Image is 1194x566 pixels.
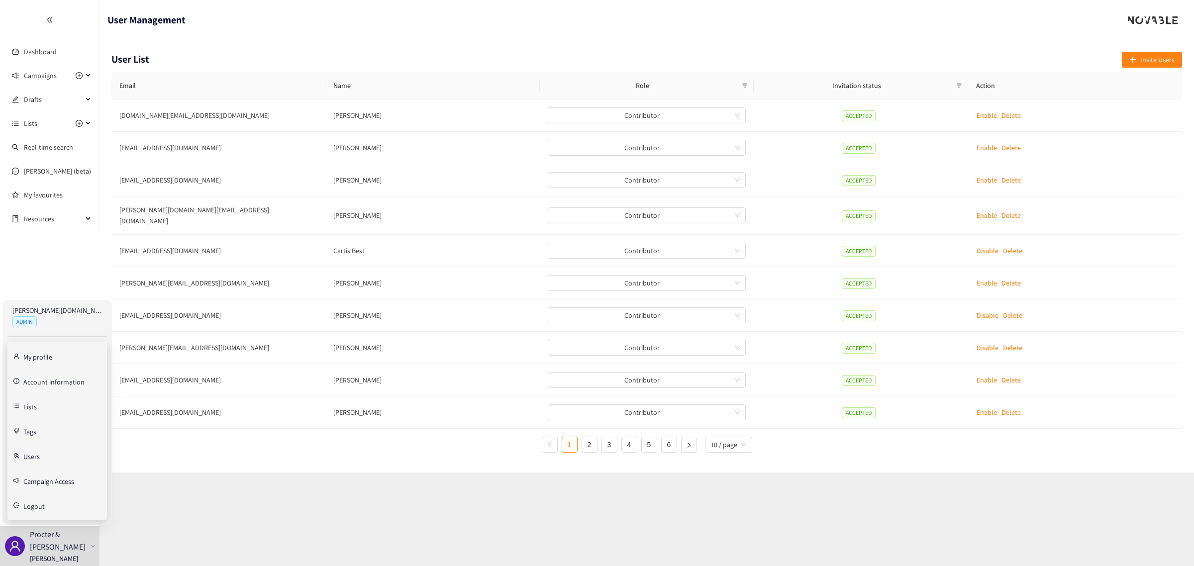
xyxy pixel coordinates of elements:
[842,143,876,154] span: ACCEPTED
[542,437,558,453] button: left
[842,210,876,221] span: ACCEPTED
[24,143,73,152] a: Real-time search
[842,343,876,354] span: ACCEPTED
[1001,404,1021,420] button: Delete
[977,278,997,288] p: Enable
[977,307,998,323] button: Disable
[24,167,91,176] a: [PERSON_NAME] (beta)
[13,502,19,508] span: logout
[325,332,539,364] td: Hauke Brüning
[977,375,997,385] p: Enable
[23,426,36,435] a: Tags
[977,310,998,321] p: Disable
[1001,140,1021,156] button: Delete
[1001,372,1021,388] button: Delete
[977,207,997,223] button: Enable
[977,342,998,353] p: Disable
[977,275,997,291] button: Enable
[325,364,539,396] td: Miko Chen
[111,196,325,235] td: [PERSON_NAME][DOMAIN_NAME][EMAIL_ADDRESS][DOMAIN_NAME]
[842,246,876,257] span: ACCEPTED
[325,267,539,299] td: Sunil Bhosle
[977,372,997,388] button: Enable
[23,401,37,410] a: Lists
[24,47,57,56] a: Dashboard
[582,437,597,453] li: 2
[554,208,740,223] span: Contributor
[111,364,325,396] td: [EMAIL_ADDRESS][DOMAIN_NAME]
[554,173,740,188] span: Contributor
[842,278,876,289] span: ACCEPTED
[111,235,325,267] td: [EMAIL_ADDRESS][DOMAIN_NAME]
[1003,310,1022,321] p: Delete
[1001,142,1021,153] p: Delete
[1144,518,1194,566] iframe: Chat Widget
[1001,210,1021,221] p: Delete
[12,120,19,127] span: unordered-list
[762,80,952,91] span: Invitation status
[1003,243,1022,259] button: Delete
[1003,307,1022,323] button: Delete
[12,72,19,79] span: sound
[977,243,998,259] button: Disable
[842,175,876,186] span: ACCEPTED
[977,245,998,256] p: Disable
[681,437,697,453] button: right
[582,437,597,452] a: 2
[622,437,637,452] a: 4
[642,437,657,452] a: 5
[954,78,964,93] span: filter
[76,72,83,79] span: plus-circle
[9,540,21,552] span: user
[977,340,998,356] button: Disable
[842,375,876,386] span: ACCEPTED
[23,352,52,361] a: My profile
[23,451,40,460] a: Users
[1003,340,1022,356] button: Delete
[111,396,325,429] td: [EMAIL_ADDRESS][DOMAIN_NAME]
[1001,278,1021,288] p: Delete
[325,396,539,429] td: Rebecca Christian
[554,340,740,355] span: Contributor
[621,437,637,453] li: 4
[641,437,657,453] li: 5
[325,99,539,132] td: SK Ahn
[1140,54,1175,65] span: Invite Users
[547,442,553,448] span: left
[686,442,692,448] span: right
[1001,275,1021,291] button: Delete
[111,72,325,99] th: Email
[24,90,83,109] span: Drafts
[24,185,92,205] a: My favourites
[977,110,997,121] p: Enable
[1129,56,1136,64] span: plus
[325,299,539,332] td: Anton Brand
[681,437,697,453] li: Next Page
[111,99,325,132] td: [DOMAIN_NAME][EMAIL_ADDRESS][DOMAIN_NAME]
[23,476,74,485] a: Campaign Access
[23,377,85,385] a: Account information
[12,96,19,103] span: edit
[661,437,677,453] li: 6
[325,132,539,164] td: Sabah Alshawk
[23,503,45,510] span: Logout
[554,108,740,123] span: Contributor
[111,267,325,299] td: [PERSON_NAME][EMAIL_ADDRESS][DOMAIN_NAME]
[46,16,53,23] span: double-left
[977,175,997,186] p: Enable
[554,140,740,155] span: Contributor
[1003,245,1022,256] p: Delete
[977,210,997,221] p: Enable
[977,172,997,188] button: Enable
[24,66,57,86] span: Campaigns
[554,276,740,290] span: Contributor
[1001,107,1021,123] button: Delete
[76,120,83,127] span: plus-circle
[12,215,19,222] span: book
[562,437,578,453] li: 1
[548,80,738,91] span: Role
[325,235,539,267] td: Cartis Best
[1001,172,1021,188] button: Delete
[842,310,876,321] span: ACCEPTED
